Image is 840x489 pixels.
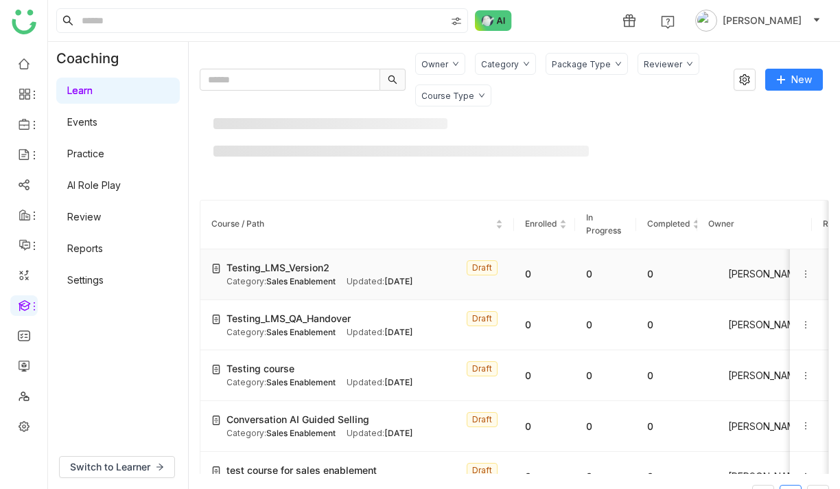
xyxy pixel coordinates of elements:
[708,468,725,485] img: 614311cd187b40350527aed2
[211,264,221,273] img: create-new-course.svg
[708,418,725,435] img: 671209acaf585a2378d5d1f7
[384,428,413,438] span: [DATE]
[226,463,377,478] span: test course for sales enablement
[12,10,36,34] img: logo
[708,266,725,282] img: 671209acaf585a2378d5d1f7
[226,412,369,427] span: Conversation AI Guided Selling
[226,275,336,288] div: Category:
[695,10,717,32] img: avatar
[552,59,611,69] div: Package Type
[67,179,121,191] a: AI Role Play
[67,116,97,128] a: Events
[347,275,413,288] div: Updated:
[211,365,221,374] img: create-new-course.svg
[48,42,139,75] div: Coaching
[266,428,336,438] span: Sales Enablement
[384,276,413,286] span: [DATE]
[708,266,801,282] div: [PERSON_NAME]
[211,315,221,324] img: create-new-course.svg
[636,401,697,452] td: 0
[661,15,675,29] img: help.svg
[226,311,351,326] span: Testing_LMS_QA_Handover
[266,327,336,337] span: Sales Enablement
[708,317,725,333] img: 671209acaf585a2378d5d1f7
[575,300,636,351] td: 0
[384,377,413,387] span: [DATE]
[451,16,462,27] img: search-type.svg
[636,350,697,401] td: 0
[226,326,336,339] div: Category:
[723,13,802,28] span: [PERSON_NAME]
[475,10,512,31] img: ask-buddy-normal.svg
[514,350,575,401] td: 0
[226,361,294,376] span: Testing course
[467,412,498,427] nz-tag: Draft
[347,326,413,339] div: Updated:
[636,249,697,300] td: 0
[421,91,474,101] div: Course Type
[67,242,103,254] a: Reports
[211,416,221,425] img: create-new-course.svg
[647,218,690,229] span: Completed
[708,367,801,384] div: [PERSON_NAME]
[692,10,824,32] button: [PERSON_NAME]
[575,249,636,300] td: 0
[67,211,101,223] a: Review
[226,260,329,275] span: Testing_LMS_Version2
[586,212,621,236] span: In Progress
[514,401,575,452] td: 0
[226,376,336,389] div: Category:
[467,463,498,478] nz-tag: Draft
[481,59,519,69] div: Category
[266,377,336,387] span: Sales Enablement
[765,69,823,91] button: New
[636,300,697,351] td: 0
[514,249,575,300] td: 0
[67,84,93,96] a: Learn
[467,311,498,326] nz-tag: Draft
[525,218,557,229] span: Enrolled
[467,260,498,275] nz-tag: Draft
[708,218,734,229] span: Owner
[347,427,413,440] div: Updated:
[226,427,336,440] div: Category:
[421,59,448,69] div: Owner
[708,367,725,384] img: 671209acaf585a2378d5d1f7
[59,456,175,478] button: Switch to Learner
[70,459,150,475] span: Switch to Learner
[708,418,801,435] div: [PERSON_NAME]
[708,468,801,485] div: [PERSON_NAME]
[211,218,264,229] span: Course / Path
[67,148,104,159] a: Practice
[467,361,498,376] nz-tag: Draft
[791,72,812,87] span: New
[211,466,221,476] img: create-new-course.svg
[347,376,413,389] div: Updated:
[384,327,413,337] span: [DATE]
[67,274,104,286] a: Settings
[575,350,636,401] td: 0
[266,276,336,286] span: Sales Enablement
[644,59,682,69] div: Reviewer
[575,401,636,452] td: 0
[708,317,801,333] div: [PERSON_NAME]
[514,300,575,351] td: 0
